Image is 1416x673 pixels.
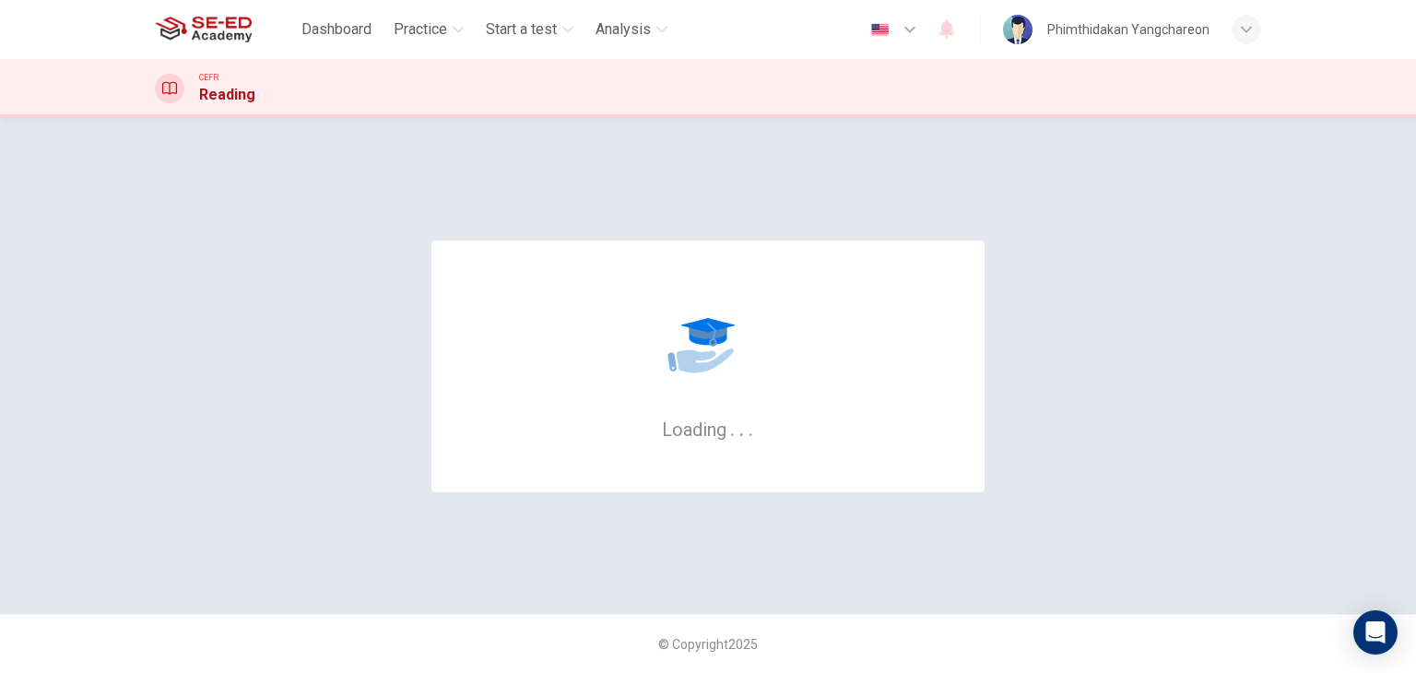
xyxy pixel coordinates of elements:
[486,18,557,41] span: Start a test
[199,84,255,106] h1: Reading
[155,11,252,48] img: SE-ED Academy logo
[658,637,758,652] span: © Copyright 2025
[748,412,754,443] h6: .
[478,13,581,46] button: Start a test
[729,412,736,443] h6: .
[662,417,754,441] h6: Loading
[294,13,379,46] button: Dashboard
[301,18,372,41] span: Dashboard
[738,412,745,443] h6: .
[1003,15,1032,44] img: Profile picture
[386,13,471,46] button: Practice
[596,18,651,41] span: Analysis
[1353,610,1398,655] div: Open Intercom Messenger
[1047,18,1209,41] div: Phimthidakan Yangchareon
[868,23,891,37] img: en
[199,71,218,84] span: CEFR
[394,18,447,41] span: Practice
[588,13,675,46] button: Analysis
[155,11,294,48] a: SE-ED Academy logo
